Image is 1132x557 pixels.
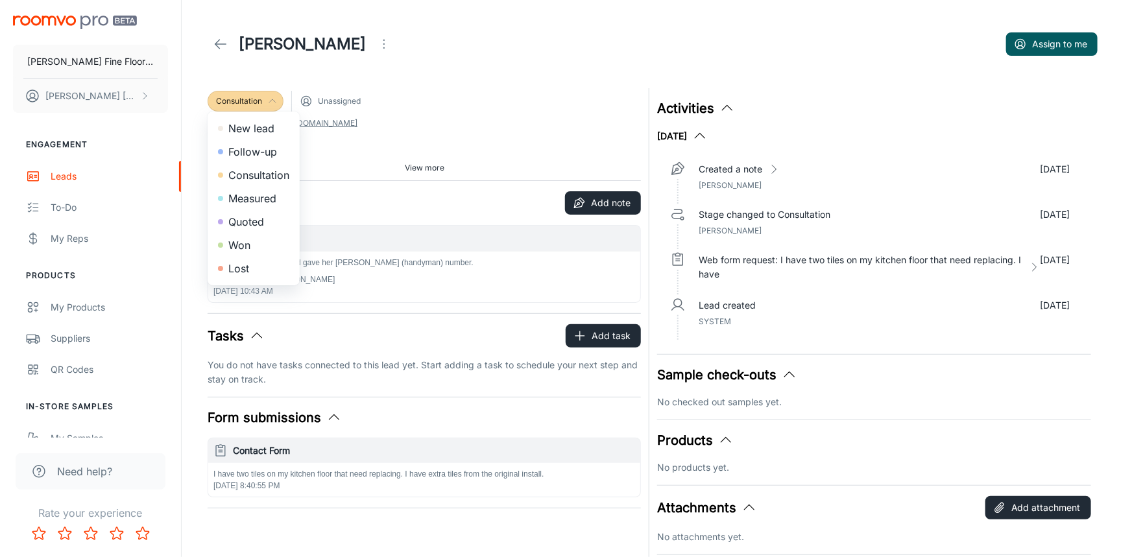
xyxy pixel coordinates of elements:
li: New lead [208,117,300,140]
li: Measured [208,187,300,210]
li: Consultation [208,163,300,187]
li: Lost [208,257,300,280]
li: Won [208,233,300,257]
li: Follow-up [208,140,300,163]
li: Quoted [208,210,300,233]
